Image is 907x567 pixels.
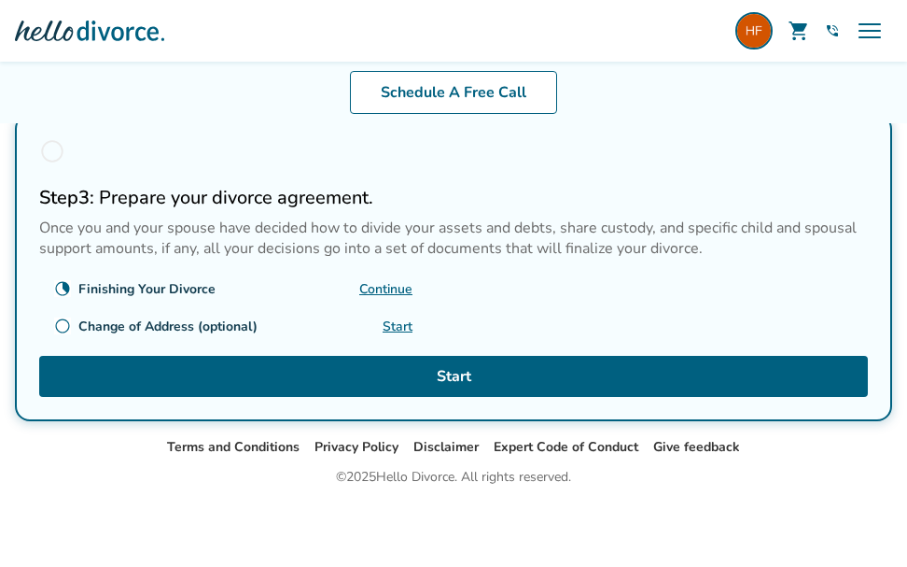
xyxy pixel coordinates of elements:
span: menu [855,16,885,46]
div: Finishing Your Divorce [78,280,216,298]
li: Give feedback [653,436,740,459]
a: Continue [359,280,412,298]
p: Once you and your spouse have decided how to divide your assets and debts, share custody, and spe... [39,218,868,259]
span: shopping_cart [788,20,810,42]
div: © 2025 Hello Divorce. All rights reserved. [336,466,571,489]
a: Expert Code of Conduct [494,438,638,456]
h2: Prepare your divorce agreement. [39,185,868,210]
a: phone_in_talk [825,23,840,38]
a: Schedule A Free Call [350,71,557,114]
a: Start [383,318,412,335]
span: radio_button_unchecked [54,318,71,334]
a: Terms and Conditions [167,438,300,456]
div: Change of Address (optional) [78,318,258,335]
strong: Step 3 : [39,185,94,210]
li: Disclaimer [413,436,479,459]
a: Start [39,356,868,397]
iframe: Chat Widget [814,477,907,567]
span: radio_button_unchecked [39,138,65,164]
img: hafrazer@gmail.com [735,12,773,50]
span: clock_loader_40 [54,280,71,297]
a: Privacy Policy [314,438,398,456]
